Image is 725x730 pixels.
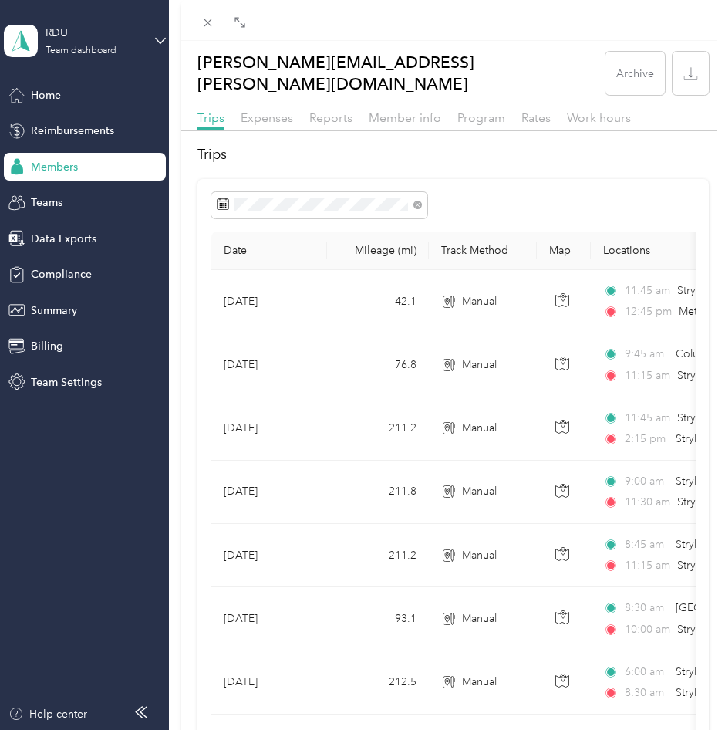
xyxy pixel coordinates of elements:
span: Manual [462,547,497,564]
span: 9:00 am [625,473,669,490]
span: 9:45 am [625,346,669,363]
span: Trips [197,110,224,125]
td: [DATE] [211,524,327,587]
span: 11:45 am [625,410,670,427]
span: 11:30 am [625,494,670,511]
span: Manual [462,483,497,500]
span: 2:15 pm [625,431,669,448]
span: Reports [309,110,352,125]
iframe: Everlance-gr Chat Button Frame [639,644,725,730]
span: Manual [462,293,497,310]
th: Date [211,232,327,270]
td: 93.1 [327,587,429,651]
span: 8:45 am [625,536,669,553]
td: 211.2 [327,397,429,461]
td: 42.1 [327,270,429,333]
td: [DATE] [211,587,327,651]
span: Rates [521,110,551,125]
span: 11:15 am [625,367,670,384]
span: Manual [462,420,497,437]
td: [DATE] [211,333,327,397]
span: 8:30 am [625,600,669,617]
span: Member info [369,110,441,125]
span: Program [457,110,505,125]
span: 11:45 am [625,282,670,299]
td: [DATE] [211,397,327,461]
th: Map [537,232,591,270]
span: 12:45 pm [625,303,672,320]
td: 212.5 [327,651,429,715]
span: Manual [462,674,497,691]
td: 211.2 [327,524,429,587]
td: [DATE] [211,461,327,524]
th: Track Method [429,232,537,270]
h2: Trips [197,144,709,165]
span: 10:00 am [625,621,670,638]
td: [DATE] [211,651,327,715]
span: 11:15 am [625,557,670,574]
span: 8:30 am [625,684,669,701]
td: 211.8 [327,461,429,524]
td: 76.8 [327,333,429,397]
span: Expenses [241,110,293,125]
p: [PERSON_NAME][EMAIL_ADDRESS][PERSON_NAME][DOMAIN_NAME] [197,52,605,95]
span: Manual [462,357,497,373]
span: Manual [462,610,497,627]
span: Work hours [567,110,631,125]
td: [DATE] [211,270,327,333]
span: 6:00 am [625,664,669,681]
button: Archive [605,52,665,95]
th: Mileage (mi) [327,232,429,270]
